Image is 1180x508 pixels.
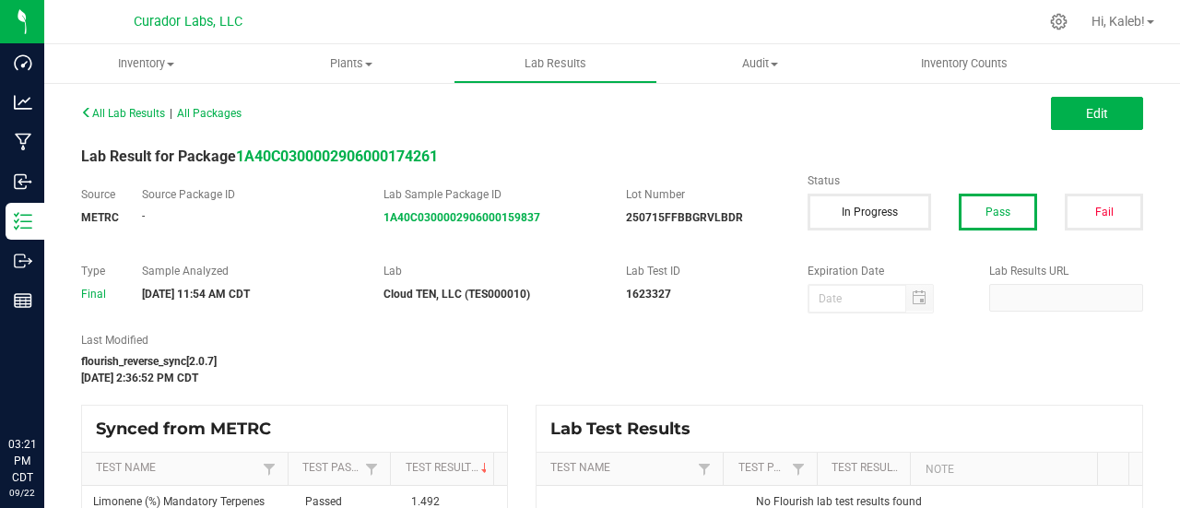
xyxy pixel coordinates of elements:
[81,148,438,165] span: Lab Result for Package
[808,172,1143,189] label: Status
[14,291,32,310] inline-svg: Reports
[305,495,342,508] span: Passed
[142,288,250,301] strong: [DATE] 11:54 AM CDT
[910,453,1097,486] th: Note
[989,263,1143,279] label: Lab Results URL
[383,263,598,279] label: Lab
[14,53,32,72] inline-svg: Dashboard
[44,44,249,83] a: Inventory
[693,457,715,480] a: Filter
[406,461,487,476] a: Test ResultSortable
[250,55,453,72] span: Plants
[81,286,114,302] div: Final
[626,263,780,279] label: Lab Test ID
[1047,13,1070,30] div: Manage settings
[142,209,145,222] span: -
[81,107,165,120] span: All Lab Results
[177,107,242,120] span: All Packages
[44,55,249,72] span: Inventory
[14,93,32,112] inline-svg: Analytics
[142,186,357,203] label: Source Package ID
[383,288,530,301] strong: Cloud TEN, LLC (TES000010)
[81,355,217,368] strong: flourish_reverse_sync[2.0.7]
[1065,194,1143,230] button: Fail
[657,44,862,83] a: Audit
[134,14,242,30] span: Curador Labs, LLC
[142,263,357,279] label: Sample Analyzed
[500,55,611,72] span: Lab Results
[14,133,32,151] inline-svg: Manufacturing
[14,172,32,191] inline-svg: Inbound
[96,419,285,439] span: Synced from METRC
[808,194,931,230] button: In Progress
[236,148,438,165] a: 1A40C0300002906000174261
[1051,97,1143,130] button: Edit
[383,186,598,203] label: Lab Sample Package ID
[93,495,265,508] span: Limonene (%) Mandatory Terpenes
[258,457,280,480] a: Filter
[658,55,861,72] span: Audit
[959,194,1037,230] button: Pass
[1091,14,1145,29] span: Hi, Kaleb!
[896,55,1032,72] span: Inventory Counts
[832,461,903,476] a: Test ResultSortable
[249,44,454,83] a: Plants
[8,436,36,486] p: 03:21 PM CDT
[808,263,962,279] label: Expiration Date
[626,186,780,203] label: Lot Number
[81,332,780,349] label: Last Modified
[1086,106,1108,121] span: Edit
[626,211,743,224] strong: 250715FFBBGRVLBDR
[360,457,383,480] a: Filter
[96,461,257,476] a: Test NameSortable
[454,44,658,83] a: Lab Results
[14,212,32,230] inline-svg: Inventory
[738,461,787,476] a: Test PassedSortable
[550,419,704,439] span: Lab Test Results
[14,252,32,270] inline-svg: Outbound
[862,44,1067,83] a: Inventory Counts
[170,107,172,120] span: |
[383,211,540,224] a: 1A40C0300002906000159837
[626,288,671,301] strong: 1623327
[478,461,492,476] span: Sortable
[81,263,114,279] label: Type
[81,186,114,203] label: Source
[302,461,360,476] a: Test PassedSortable
[411,495,440,508] span: 1.492
[81,211,119,224] strong: METRC
[550,461,693,476] a: Test NameSortable
[8,486,36,500] p: 09/22
[81,372,198,384] strong: [DATE] 2:36:52 PM CDT
[787,457,809,480] a: Filter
